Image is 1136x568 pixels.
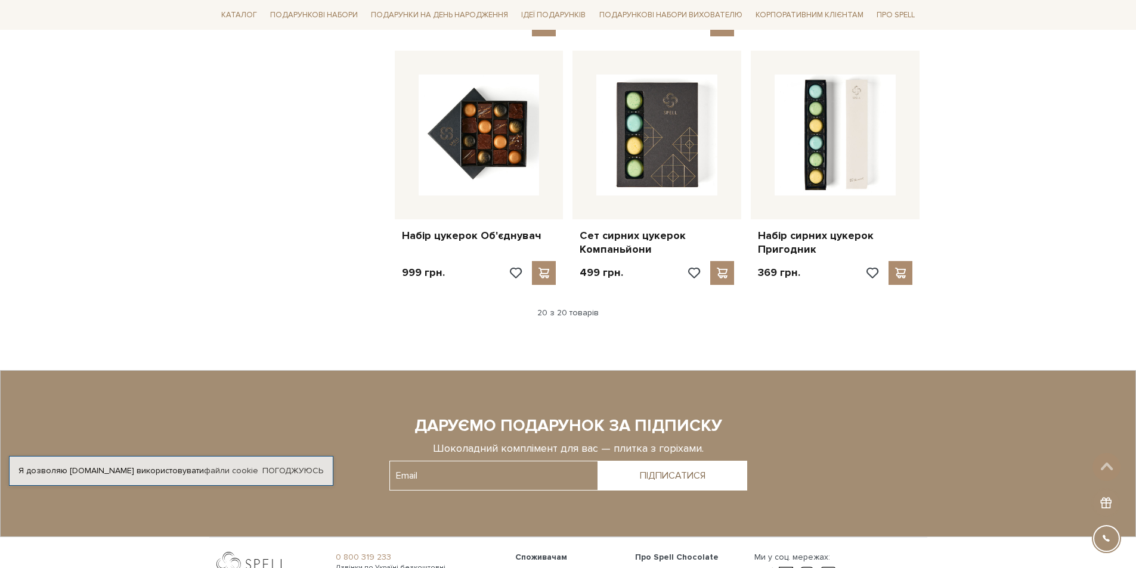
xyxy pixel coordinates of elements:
[265,6,363,24] a: Подарункові набори
[516,6,590,24] a: Ідеї подарунків
[10,465,333,476] div: Я дозволяю [DOMAIN_NAME] використовувати
[635,552,719,562] span: Про Spell Chocolate
[204,465,258,476] a: файли cookie
[216,6,262,24] a: Каталог
[515,552,567,562] span: Споживачам
[758,266,800,280] p: 369 грн.
[402,266,445,280] p: 999 грн.
[595,5,747,25] a: Подарункові набори вихователю
[754,552,838,563] div: Ми у соц. мережах:
[212,308,925,318] div: 20 з 20 товарів
[366,6,513,24] a: Подарунки на День народження
[758,229,912,257] a: Набір сирних цукерок Пригодник
[336,552,501,563] a: 0 800 319 233
[580,266,623,280] p: 499 грн.
[580,229,734,257] a: Сет сирних цукерок Компаньйони
[872,6,920,24] a: Про Spell
[751,5,868,25] a: Корпоративним клієнтам
[262,465,323,476] a: Погоджуюсь
[402,229,556,243] a: Набір цукерок Об'єднувач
